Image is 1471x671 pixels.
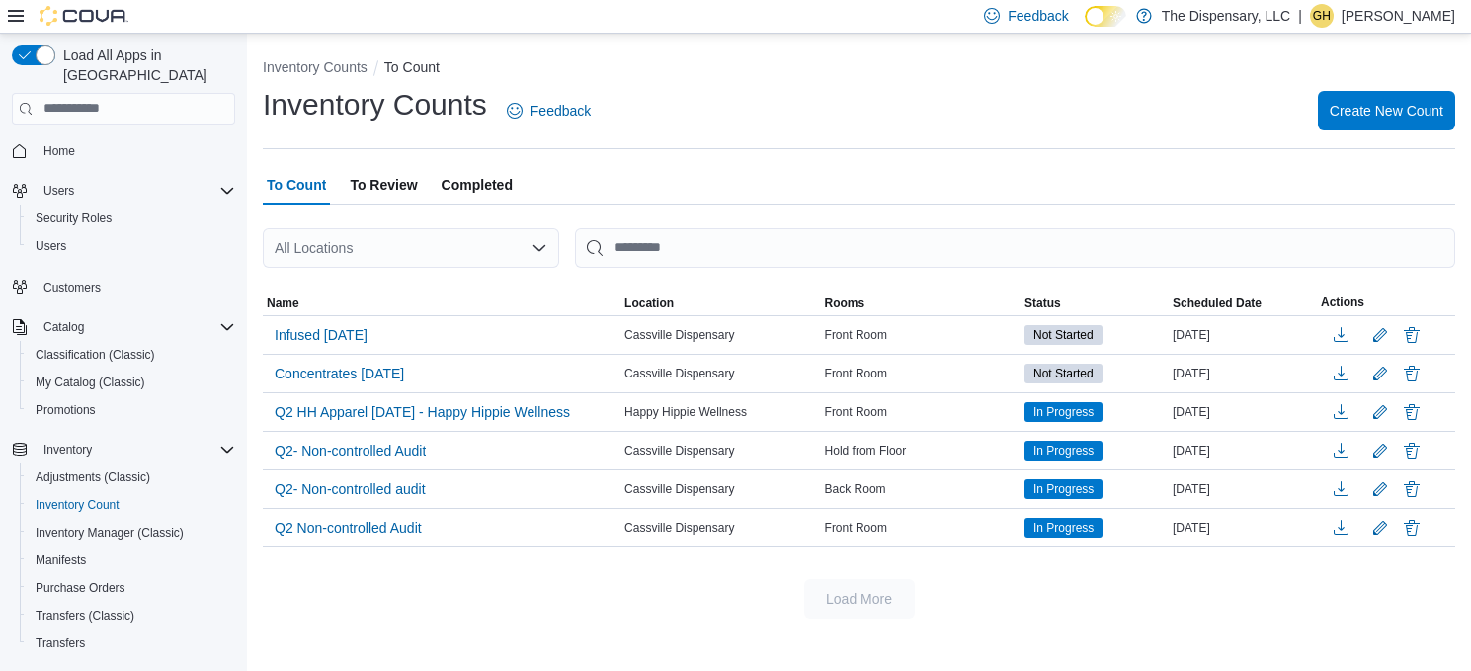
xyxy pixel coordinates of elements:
[1368,436,1392,465] button: Edit count details
[4,436,243,463] button: Inventory
[1169,362,1317,385] div: [DATE]
[36,315,235,339] span: Catalog
[1173,295,1262,311] span: Scheduled Date
[1033,442,1094,460] span: In Progress
[20,546,243,574] button: Manifests
[20,232,243,260] button: Users
[20,491,243,519] button: Inventory Count
[1033,403,1094,421] span: In Progress
[1033,519,1094,537] span: In Progress
[28,604,235,628] span: Transfers (Classic)
[624,327,734,343] span: Cassville Dispensary
[36,497,120,513] span: Inventory Count
[1368,397,1392,427] button: Edit count details
[43,183,74,199] span: Users
[1169,477,1317,501] div: [DATE]
[1368,474,1392,504] button: Edit count details
[531,101,591,121] span: Feedback
[1400,477,1424,501] button: Delete
[1024,364,1103,383] span: Not Started
[1169,323,1317,347] div: [DATE]
[1024,295,1061,311] span: Status
[1024,325,1103,345] span: Not Started
[20,602,243,629] button: Transfers (Classic)
[36,402,96,418] span: Promotions
[28,631,235,655] span: Transfers
[267,397,578,427] button: Q2 HH Apparel [DATE] - Happy Hippie Wellness
[36,179,82,203] button: Users
[36,179,235,203] span: Users
[28,493,127,517] a: Inventory Count
[1033,480,1094,498] span: In Progress
[43,143,75,159] span: Home
[1368,513,1392,543] button: Edit count details
[36,315,92,339] button: Catalog
[20,574,243,602] button: Purchase Orders
[263,57,1455,81] nav: An example of EuiBreadcrumbs
[575,228,1455,268] input: This is a search bar. After typing your query, hit enter to filter the results lower in the page.
[1085,6,1126,27] input: Dark Mode
[499,91,599,130] a: Feedback
[1310,4,1334,28] div: Gillian Hendrix
[4,313,243,341] button: Catalog
[36,210,112,226] span: Security Roles
[620,292,820,315] button: Location
[821,439,1021,462] div: Hold from Floor
[275,402,570,422] span: Q2 HH Apparel [DATE] - Happy Hippie Wellness
[28,493,235,517] span: Inventory Count
[4,272,243,300] button: Customers
[36,438,100,461] button: Inventory
[28,398,235,422] span: Promotions
[36,276,109,299] a: Customers
[821,323,1021,347] div: Front Room
[442,165,513,205] span: Completed
[28,576,133,600] a: Purchase Orders
[275,325,368,345] span: Infused [DATE]
[36,438,235,461] span: Inventory
[43,319,84,335] span: Catalog
[1342,4,1455,28] p: [PERSON_NAME]
[267,359,412,388] button: Concentrates [DATE]
[28,234,235,258] span: Users
[28,465,235,489] span: Adjustments (Classic)
[36,635,85,651] span: Transfers
[263,59,368,75] button: Inventory Counts
[36,552,86,568] span: Manifests
[28,398,104,422] a: Promotions
[267,474,434,504] button: Q2- Non-controlled audit
[28,207,120,230] a: Security Roles
[1368,359,1392,388] button: Edit count details
[267,320,375,350] button: Infused [DATE]
[28,631,93,655] a: Transfers
[28,548,235,572] span: Manifests
[1368,320,1392,350] button: Edit count details
[1033,326,1094,344] span: Not Started
[43,442,92,458] span: Inventory
[1169,439,1317,462] div: [DATE]
[4,136,243,165] button: Home
[28,343,163,367] a: Classification (Classic)
[20,463,243,491] button: Adjustments (Classic)
[1008,6,1068,26] span: Feedback
[28,371,153,394] a: My Catalog (Classic)
[267,513,430,543] button: Q2 Non-controlled Audit
[28,207,235,230] span: Security Roles
[1313,4,1331,28] span: GH
[1321,294,1364,310] span: Actions
[275,518,422,538] span: Q2 Non-controlled Audit
[36,375,145,390] span: My Catalog (Classic)
[267,295,299,311] span: Name
[275,479,426,499] span: Q2- Non-controlled audit
[263,292,620,315] button: Name
[28,465,158,489] a: Adjustments (Classic)
[4,177,243,205] button: Users
[36,139,83,163] a: Home
[1400,400,1424,424] button: Delete
[624,481,734,497] span: Cassville Dispensary
[1169,400,1317,424] div: [DATE]
[624,404,747,420] span: Happy Hippie Wellness
[28,604,142,628] a: Transfers (Classic)
[20,205,243,232] button: Security Roles
[1318,91,1455,130] button: Create New Count
[28,576,235,600] span: Purchase Orders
